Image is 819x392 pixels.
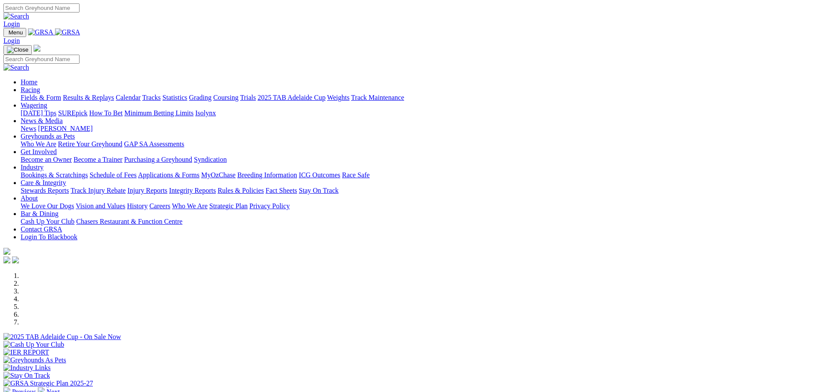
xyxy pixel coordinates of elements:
img: Industry Links [3,364,51,372]
a: History [127,202,147,210]
a: Statistics [163,94,187,101]
img: Search [3,64,29,71]
a: Login [3,37,20,44]
a: Retire Your Greyhound [58,140,123,148]
a: Bar & Dining [21,210,58,217]
a: How To Bet [89,109,123,117]
a: SUREpick [58,109,87,117]
a: Care & Integrity [21,179,66,186]
div: Racing [21,94,816,102]
a: Stewards Reports [21,187,69,194]
a: Strategic Plan [209,202,248,210]
a: Stay On Track [299,187,338,194]
img: Search [3,12,29,20]
img: twitter.svg [12,256,19,263]
a: Coursing [213,94,239,101]
a: Bookings & Scratchings [21,171,88,179]
a: Isolynx [195,109,216,117]
div: Greyhounds as Pets [21,140,816,148]
img: Stay On Track [3,372,50,380]
a: Grading [189,94,212,101]
a: Who We Are [21,140,56,148]
img: Cash Up Your Club [3,341,64,349]
a: Tracks [142,94,161,101]
a: Schedule of Fees [89,171,136,179]
a: News [21,125,36,132]
img: logo-grsa-white.png [3,248,10,255]
a: Become an Owner [21,156,72,163]
a: Industry [21,164,43,171]
img: IER REPORT [3,349,49,356]
a: Purchasing a Greyhound [124,156,192,163]
div: Care & Integrity [21,187,816,194]
div: Get Involved [21,156,816,164]
a: Integrity Reports [169,187,216,194]
a: Breeding Information [237,171,297,179]
a: Racing [21,86,40,93]
a: Login To Blackbook [21,233,77,241]
div: Bar & Dining [21,218,816,225]
a: Privacy Policy [249,202,290,210]
img: 2025 TAB Adelaide Cup - On Sale Now [3,333,121,341]
img: logo-grsa-white.png [34,45,40,52]
a: Minimum Betting Limits [124,109,193,117]
div: Industry [21,171,816,179]
a: 2025 TAB Adelaide Cup [258,94,325,101]
a: Vision and Values [76,202,125,210]
a: Race Safe [342,171,369,179]
a: Syndication [194,156,227,163]
a: Contact GRSA [21,225,62,233]
a: Get Involved [21,148,57,155]
a: Fact Sheets [266,187,297,194]
a: Fields & Form [21,94,61,101]
a: Weights [327,94,350,101]
a: News & Media [21,117,63,124]
img: GRSA [55,28,80,36]
a: [DATE] Tips [21,109,56,117]
input: Search [3,55,80,64]
img: Close [7,46,28,53]
img: facebook.svg [3,256,10,263]
button: Toggle navigation [3,45,32,55]
a: GAP SA Assessments [124,140,184,148]
a: Wagering [21,102,47,109]
a: Injury Reports [127,187,167,194]
div: News & Media [21,125,816,133]
a: Rules & Policies [218,187,264,194]
img: GRSA Strategic Plan 2025-27 [3,380,93,387]
a: Careers [149,202,170,210]
a: Track Maintenance [351,94,404,101]
a: Chasers Restaurant & Function Centre [76,218,182,225]
a: About [21,194,38,202]
a: Calendar [116,94,141,101]
a: ICG Outcomes [299,171,340,179]
div: Wagering [21,109,816,117]
button: Toggle navigation [3,28,26,37]
span: Menu [9,29,23,36]
input: Search [3,3,80,12]
a: Login [3,20,20,28]
a: Who We Are [172,202,208,210]
a: Greyhounds as Pets [21,133,75,140]
a: Cash Up Your Club [21,218,74,225]
a: Become a Trainer [74,156,123,163]
a: Home [21,78,37,86]
div: About [21,202,816,210]
a: Results & Replays [63,94,114,101]
img: Greyhounds As Pets [3,356,66,364]
a: Track Injury Rebate [71,187,126,194]
a: We Love Our Dogs [21,202,74,210]
a: [PERSON_NAME] [38,125,92,132]
img: GRSA [28,28,53,36]
a: MyOzChase [201,171,236,179]
a: Applications & Forms [138,171,199,179]
a: Trials [240,94,256,101]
